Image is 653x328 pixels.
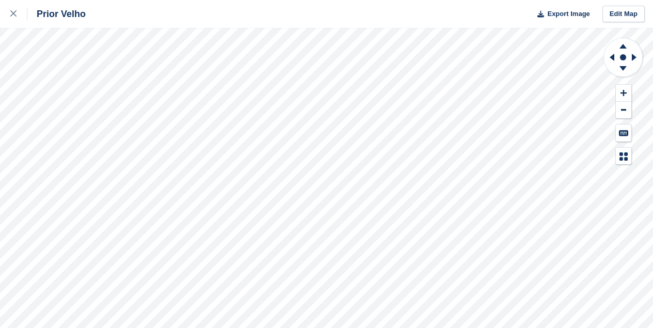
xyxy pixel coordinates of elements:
[616,148,631,165] button: Map Legend
[27,8,86,20] div: Prior Velho
[602,6,645,23] a: Edit Map
[616,85,631,102] button: Zoom In
[616,124,631,142] button: Keyboard Shortcuts
[547,9,590,19] span: Export Image
[531,6,590,23] button: Export Image
[616,102,631,119] button: Zoom Out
